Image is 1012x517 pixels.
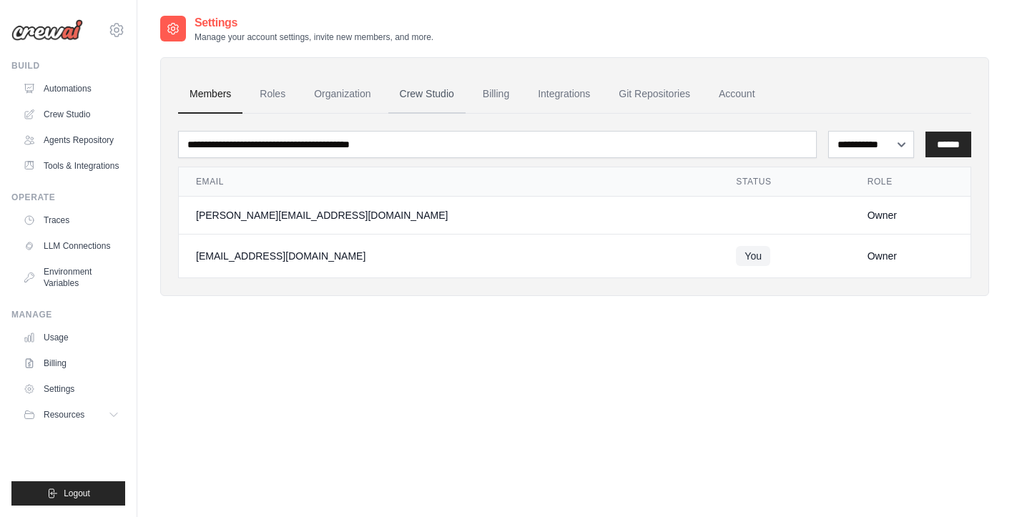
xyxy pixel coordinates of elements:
div: Owner [868,249,953,263]
div: [PERSON_NAME][EMAIL_ADDRESS][DOMAIN_NAME] [196,208,702,222]
img: Logo [11,19,83,41]
h2: Settings [195,14,433,31]
th: Role [850,167,971,197]
th: Email [179,167,719,197]
div: Owner [868,208,953,222]
a: Tools & Integrations [17,154,125,177]
button: Resources [17,403,125,426]
a: Crew Studio [17,103,125,126]
a: Account [707,75,767,114]
a: Git Repositories [607,75,702,114]
a: LLM Connections [17,235,125,257]
div: Build [11,60,125,72]
span: Resources [44,409,84,420]
a: Usage [17,326,125,349]
a: Billing [471,75,521,114]
p: Manage your account settings, invite new members, and more. [195,31,433,43]
div: [EMAIL_ADDRESS][DOMAIN_NAME] [196,249,702,263]
a: Settings [17,378,125,400]
a: Agents Repository [17,129,125,152]
a: Environment Variables [17,260,125,295]
th: Status [719,167,850,197]
span: Logout [64,488,90,499]
a: Automations [17,77,125,100]
a: Organization [303,75,382,114]
a: Crew Studio [388,75,466,114]
a: Roles [248,75,297,114]
div: Operate [11,192,125,203]
span: You [736,246,770,266]
a: Traces [17,209,125,232]
button: Logout [11,481,125,506]
a: Members [178,75,242,114]
a: Integrations [526,75,601,114]
a: Billing [17,352,125,375]
div: Manage [11,309,125,320]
